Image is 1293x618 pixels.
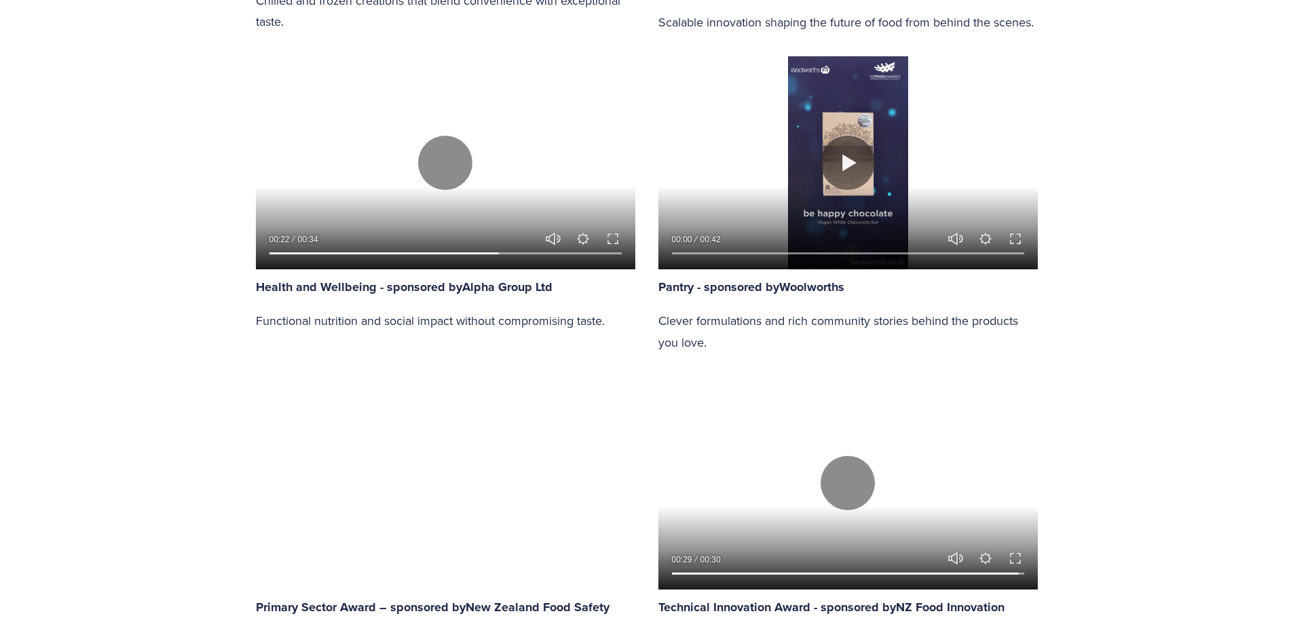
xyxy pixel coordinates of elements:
[696,233,724,246] div: Duration
[672,249,1024,258] input: Seek
[658,278,779,296] strong: Pantry - sponsored by
[821,136,875,190] button: Play
[466,598,610,615] a: New Zealand Food Safety
[462,278,552,296] strong: Alpha Group Ltd
[658,598,896,616] strong: Technical Innovation Award - sponsored by
[779,278,844,295] a: Woolworths
[658,12,1038,33] p: Scalable innovation shaping the future of food from behind the scenes.
[779,278,844,296] strong: Woolworths
[462,278,552,295] a: Alpha Group Ltd
[418,136,472,190] button: Play
[696,553,724,566] div: Duration
[821,456,875,510] button: Play
[256,598,466,616] strong: Primary Sector Award – sponsored by
[269,233,293,246] div: Current time
[293,233,322,246] div: Duration
[269,249,622,258] input: Seek
[658,310,1038,353] p: Clever formulations and rich community stories behind the products you love.
[256,310,635,332] p: Functional nutrition and social impact without compromising taste.
[672,233,696,246] div: Current time
[672,568,1024,578] input: Seek
[256,278,462,296] strong: Health and Wellbeing - sponsored by
[672,553,696,566] div: Current time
